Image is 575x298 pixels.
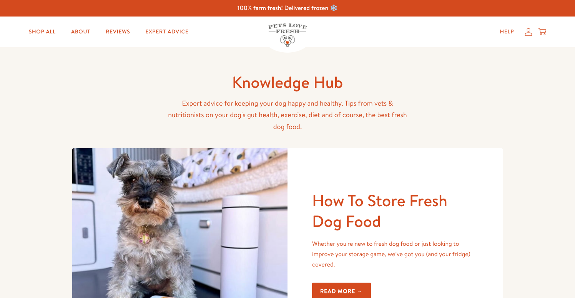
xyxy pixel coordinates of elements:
h1: Knowledge Hub [165,72,410,93]
iframe: Gorgias live chat messenger [537,262,567,290]
a: Shop All [23,24,62,40]
a: About [65,24,96,40]
a: How To Store Fresh Dog Food [312,189,447,233]
a: Help [494,24,520,40]
img: Pets Love Fresh [268,23,307,47]
p: Whether you're new to fresh dog food or just looking to improve your storage game, we’ve got you ... [312,239,478,270]
a: Expert Advice [140,24,195,40]
p: Expert advice for keeping your dog happy and healthy. Tips from vets & nutritionists on your dog'... [165,98,410,133]
a: Reviews [100,24,136,40]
